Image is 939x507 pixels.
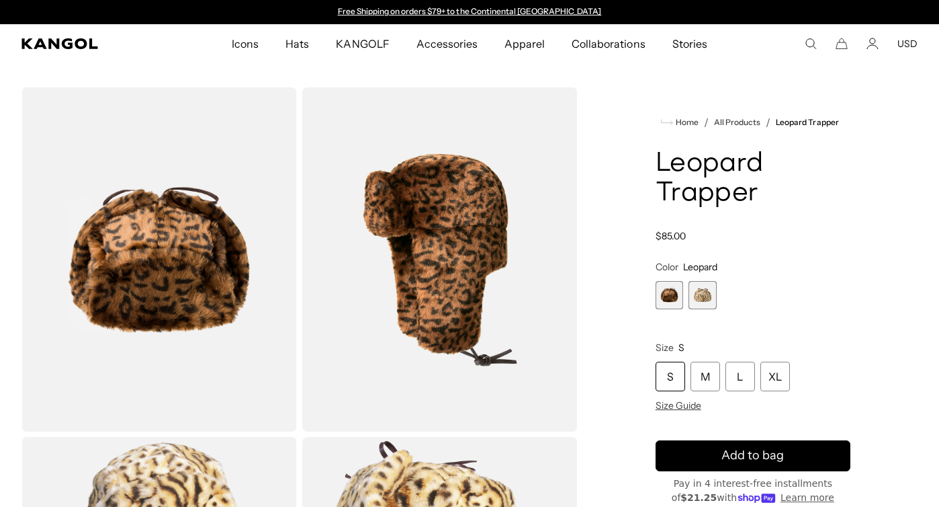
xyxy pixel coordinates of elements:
img: color-leopard [21,87,297,432]
label: Leopard [656,281,684,309]
li: / [760,114,770,130]
label: Snow Leopard [688,281,717,309]
a: Apparel [491,24,558,63]
span: KANGOLF [336,24,389,63]
a: Stories [659,24,721,63]
slideshow-component: Announcement bar [331,7,608,17]
div: 1 of 2 [656,281,684,309]
div: L [725,362,755,391]
span: Size [656,342,674,354]
a: All Products [714,118,760,127]
span: Color [656,261,678,273]
span: $85.00 [656,230,686,242]
a: Collaborations [558,24,658,63]
a: Icons [218,24,272,63]
div: XL [760,362,790,391]
a: Account [866,38,879,50]
li: / [699,114,709,130]
span: Apparel [504,24,545,63]
button: Add to bag [656,440,850,471]
a: Home [661,116,699,128]
span: Accessories [416,24,478,63]
div: M [690,362,720,391]
div: S [656,362,685,391]
a: Accessories [403,24,491,63]
span: Collaborations [572,24,645,63]
span: Add to bag [721,446,784,465]
div: 2 of 2 [688,281,717,309]
span: Hats [285,24,309,63]
div: 1 of 2 [331,7,608,17]
a: Hats [272,24,322,63]
img: color-leopard [302,87,578,432]
h1: Leopard Trapper [656,149,850,208]
span: S [678,342,684,354]
a: Kangol [21,38,152,49]
a: Free Shipping on orders $79+ to the Continental [GEOGRAPHIC_DATA] [338,6,602,16]
div: Announcement [331,7,608,17]
span: Leopard [683,261,717,273]
button: Cart [836,38,848,50]
span: Stories [672,24,707,63]
span: Home [673,118,699,127]
a: Leopard Trapper [776,118,838,127]
button: USD [897,38,918,50]
nav: breadcrumbs [656,114,850,130]
span: Size Guide [656,399,701,412]
a: KANGOLF [322,24,402,63]
span: Icons [232,24,259,63]
summary: Search here [805,38,817,50]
